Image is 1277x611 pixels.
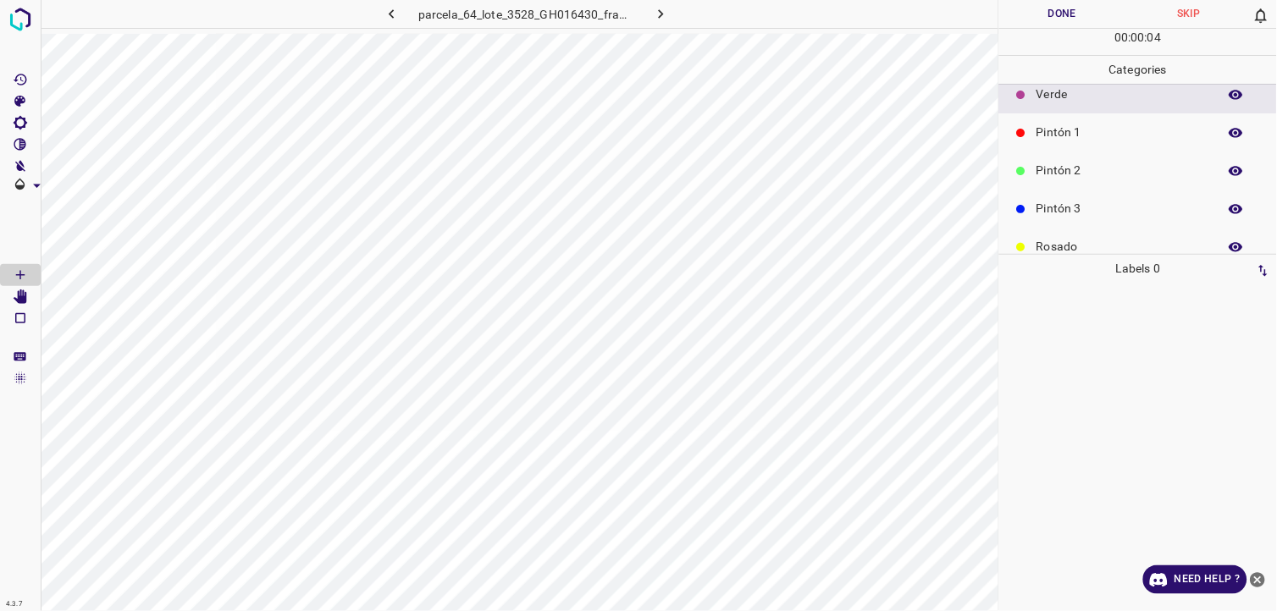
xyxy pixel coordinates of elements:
p: Pintón 3 [1037,200,1209,217]
p: Verde [1037,85,1209,103]
p: 00 [1114,29,1128,47]
div: 4.3.7 [2,597,27,611]
p: Pintón 2 [1037,162,1209,179]
div: Verde [999,75,1277,113]
p: Rosado [1037,238,1209,256]
p: 00 [1131,29,1145,47]
div: Rosado [999,228,1277,266]
button: close-help [1247,565,1269,594]
div: Pintón 2 [999,151,1277,190]
p: Labels 0 [1004,255,1272,283]
h6: parcela_64_lote_3528_GH016430_frame_00194_187687.jpg [418,4,634,28]
div: Pintón 3 [999,190,1277,228]
div: : : [1114,29,1161,55]
p: Pintón 1 [1037,124,1209,141]
a: Need Help ? [1143,565,1247,594]
p: Categories [999,56,1277,84]
div: Pintón 1 [999,113,1277,151]
img: logo [5,4,36,35]
p: 04 [1147,29,1161,47]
